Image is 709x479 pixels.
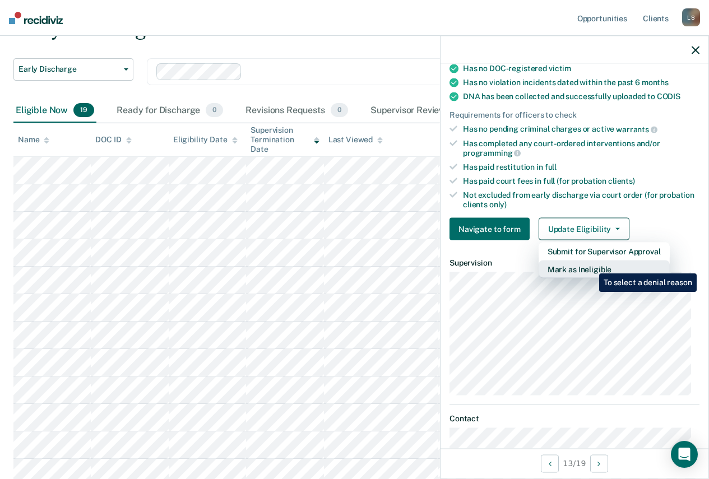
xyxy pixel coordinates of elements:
[463,138,699,157] div: Has completed any court-ordered interventions and/or
[368,99,472,123] div: Supervisor Review
[541,454,559,472] button: Previous Opportunity
[450,110,699,120] div: Requirements for officers to check
[463,78,699,87] div: Has no violation incidents dated within the past 6
[463,176,699,185] div: Has paid court fees in full (for probation
[95,135,131,145] div: DOC ID
[441,448,708,478] div: 13 / 19
[9,12,63,24] img: Recidiviz
[539,243,670,261] button: Submit for Supervisor Approval
[73,103,94,118] span: 19
[114,99,225,123] div: Ready for Discharge
[682,8,700,26] div: L S
[463,92,699,101] div: DNA has been collected and successfully uploaded to
[545,162,557,171] span: full
[549,64,571,73] span: victim
[642,78,669,87] span: months
[539,261,670,278] button: Mark as Ineligible
[243,99,350,123] div: Revisions Requests
[173,135,238,145] div: Eligibility Date
[608,176,635,185] span: clients)
[489,199,507,208] span: only)
[450,258,699,268] dt: Supervision
[590,454,608,472] button: Next Opportunity
[463,124,699,134] div: Has no pending criminal charges or active
[539,218,629,240] button: Update Eligibility
[450,413,699,423] dt: Contact
[328,135,383,145] div: Last Viewed
[671,441,698,468] div: Open Intercom Messenger
[463,148,521,157] span: programming
[450,218,534,240] a: Navigate to form link
[18,64,119,74] span: Early Discharge
[657,92,680,101] span: CODIS
[463,190,699,209] div: Not excluded from early discharge via court order (for probation clients
[18,135,49,145] div: Name
[251,125,319,154] div: Supervision Termination Date
[206,103,223,118] span: 0
[13,99,96,123] div: Eligible Now
[463,162,699,172] div: Has paid restitution in
[616,124,657,133] span: warrants
[331,103,348,118] span: 0
[450,218,530,240] button: Navigate to form
[463,64,699,73] div: Has no DOC-registered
